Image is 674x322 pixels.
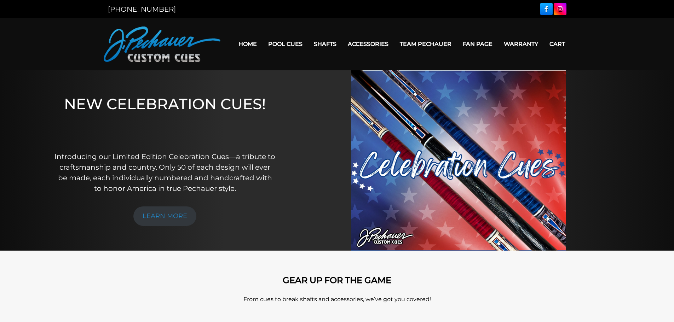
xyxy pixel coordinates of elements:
a: Warranty [498,35,544,53]
a: Shafts [308,35,342,53]
strong: GEAR UP FOR THE GAME [283,275,391,285]
a: Accessories [342,35,394,53]
h1: NEW CELEBRATION CUES! [54,95,276,141]
a: LEARN MORE [133,206,196,226]
p: From cues to break shafts and accessories, we’ve got you covered! [136,295,539,304]
a: Home [233,35,263,53]
p: Introducing our Limited Edition Celebration Cues—a tribute to craftsmanship and country. Only 50 ... [54,151,276,194]
a: Cart [544,35,571,53]
a: Fan Page [457,35,498,53]
a: Pool Cues [263,35,308,53]
img: Pechauer Custom Cues [104,27,220,62]
a: Team Pechauer [394,35,457,53]
a: [PHONE_NUMBER] [108,5,176,13]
